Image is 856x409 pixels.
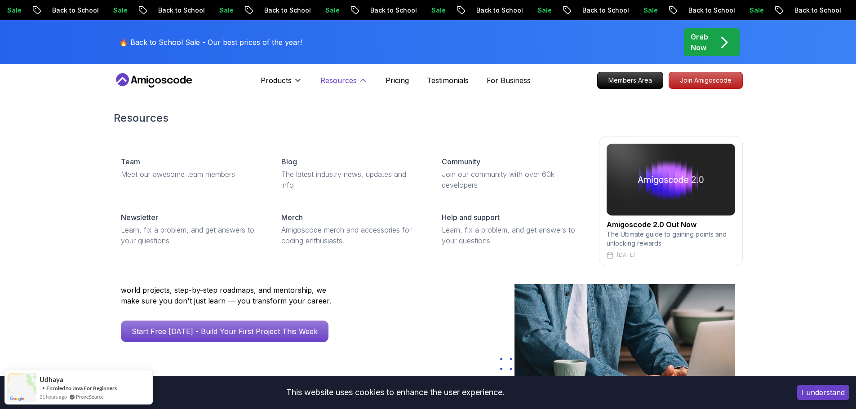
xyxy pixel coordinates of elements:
[797,385,849,400] button: Accept cookies
[617,251,635,259] p: [DATE]
[599,136,743,266] a: amigoscode 2.0Amigoscode 2.0 Out NowThe Ultimate guide to gaining points and unlocking rewards[DATE]
[669,72,743,89] a: Join Amigoscode
[114,149,267,187] a: TeamMeet our awesome team members
[181,6,209,15] p: Sale
[756,6,817,15] p: Back to School
[114,111,743,125] h2: Resources
[121,169,260,180] p: Meet our awesome team members
[287,6,315,15] p: Sale
[442,212,500,223] p: Help and support
[274,149,427,198] a: BlogThe latest industry news, updates and info
[320,75,357,86] p: Resources
[435,205,588,253] a: Help and supportLearn, fix a problem, and get answers to your questions
[438,6,499,15] p: Back to School
[711,6,740,15] p: Sale
[598,72,663,88] p: Members Area
[597,72,663,89] a: Members Area
[226,6,287,15] p: Back to School
[121,224,260,246] p: Learn, fix a problem, and get answers to your questions
[114,205,267,253] a: NewsletterLearn, fix a problem, and get answers to your questions
[281,169,420,190] p: The latest industry news, updates and info
[40,384,45,391] span: ->
[607,144,735,215] img: amigoscode 2.0
[7,373,36,402] img: provesource social proof notification image
[120,6,181,15] p: Back to School
[261,75,302,93] button: Products
[442,169,581,190] p: Join our community with over 60k developers
[669,72,742,88] p: Join Amigoscode
[13,6,75,15] p: Back to School
[435,149,588,198] a: CommunityJoin our community with over 60k developers
[281,156,297,167] p: Blog
[75,6,103,15] p: Sale
[487,75,531,86] a: For Business
[121,321,328,342] a: Start Free [DATE] - Build Your First Project This Week
[499,6,528,15] p: Sale
[442,224,581,246] p: Learn, fix a problem, and get answers to your questions
[817,6,846,15] p: Sale
[320,75,368,93] button: Resources
[46,385,117,391] a: Enroled to Java For Beginners
[691,31,708,53] p: Grab Now
[274,205,427,253] a: MerchAmigoscode merch and accessories for coding enthusiasts.
[393,6,421,15] p: Sale
[607,230,735,248] p: The Ultimate guide to gaining points and unlocking rewards
[281,224,420,246] p: Amigoscode merch and accessories for coding enthusiasts.
[121,156,140,167] p: Team
[40,393,67,400] span: 21 hours ago
[40,376,63,383] span: Udhaya
[427,75,469,86] a: Testimonials
[607,219,735,230] h2: Amigoscode 2.0 Out Now
[7,383,784,402] div: This website uses cookies to enhance the user experience.
[121,263,337,306] p: Amigoscode has helped thousands of developers land roles at Amazon, Starling Bank, Mercado Livre,...
[386,75,409,86] a: Pricing
[544,6,605,15] p: Back to School
[121,212,158,223] p: Newsletter
[261,75,292,86] p: Products
[605,6,634,15] p: Sale
[119,37,302,48] p: 🔥 Back to School Sale - Our best prices of the year!
[650,6,711,15] p: Back to School
[442,156,480,167] p: Community
[76,393,104,400] a: ProveSource
[281,212,303,223] p: Merch
[332,6,393,15] p: Back to School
